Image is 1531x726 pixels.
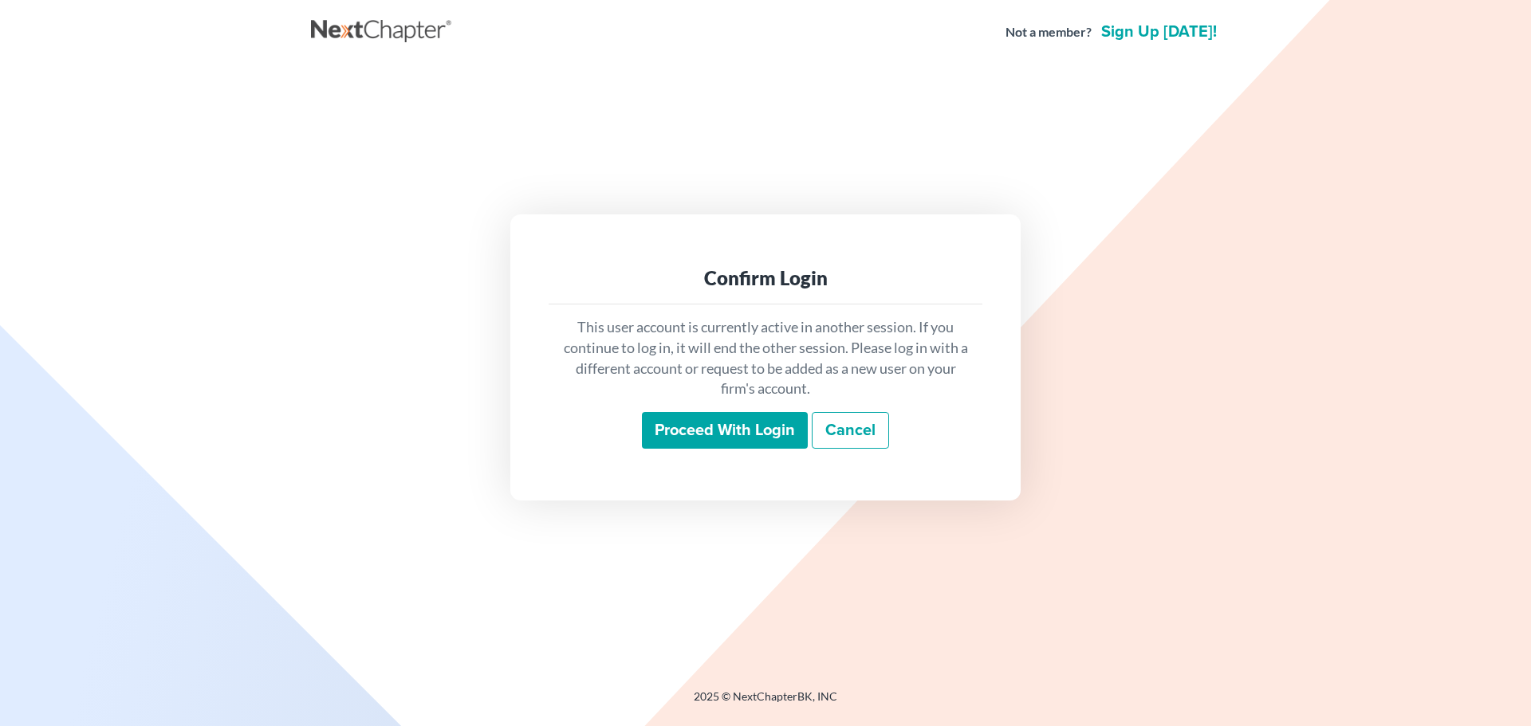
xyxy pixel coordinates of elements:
[1098,24,1220,40] a: Sign up [DATE]!
[561,265,970,291] div: Confirm Login
[311,689,1220,717] div: 2025 © NextChapterBK, INC
[812,412,889,449] a: Cancel
[561,317,970,399] p: This user account is currently active in another session. If you continue to log in, it will end ...
[1006,23,1092,41] strong: Not a member?
[642,412,808,449] input: Proceed with login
